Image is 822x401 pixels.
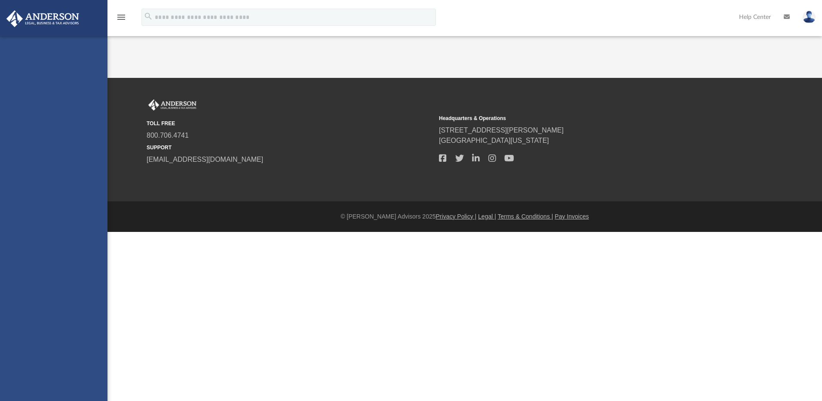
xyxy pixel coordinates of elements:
a: Privacy Policy | [436,213,477,220]
a: Pay Invoices [555,213,589,220]
a: Legal | [478,213,496,220]
img: User Pic [803,11,816,23]
img: Anderson Advisors Platinum Portal [4,10,82,27]
small: SUPPORT [147,144,433,151]
i: search [144,12,153,21]
small: Headquarters & Operations [439,114,725,122]
a: [STREET_ADDRESS][PERSON_NAME] [439,126,564,134]
img: Anderson Advisors Platinum Portal [147,99,198,111]
i: menu [116,12,126,22]
a: menu [116,16,126,22]
small: TOLL FREE [147,120,433,127]
a: 800.706.4741 [147,132,189,139]
a: [GEOGRAPHIC_DATA][US_STATE] [439,137,549,144]
a: Terms & Conditions | [498,213,553,220]
div: © [PERSON_NAME] Advisors 2025 [107,212,822,221]
a: [EMAIL_ADDRESS][DOMAIN_NAME] [147,156,263,163]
